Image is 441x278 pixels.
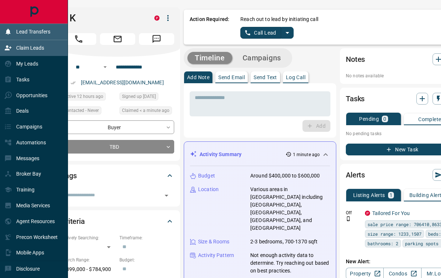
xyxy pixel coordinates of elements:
span: Contacted - Never [64,107,99,114]
span: Email [100,33,135,45]
h2: Criteria [61,215,85,227]
p: Various areas in [GEOGRAPHIC_DATA] including [GEOGRAPHIC_DATA], [GEOGRAPHIC_DATA], [GEOGRAPHIC_DA... [250,186,330,232]
p: Not enough activity data to determine. Try reaching out based on best practices. [250,251,330,275]
p: Send Email [218,75,245,80]
h2: Tasks [346,93,365,105]
p: Log Call [286,75,305,80]
span: Message [139,33,174,45]
p: Send Text [254,75,277,80]
p: 1 minute ago [293,151,320,158]
p: Actively Searching: [61,235,116,241]
p: Activity Summary [200,151,241,158]
h1: K K [61,12,143,24]
p: Listing Alerts [353,193,385,198]
p: 2-3 bedrooms, 700-1370 sqft [250,238,318,246]
p: Off [346,210,361,216]
div: Tags [61,167,174,184]
p: Location [198,186,219,193]
div: Sun Sep 14 2025 [61,92,116,103]
span: Call [61,33,96,45]
p: 0 [383,116,386,122]
div: Buyer [61,120,174,134]
div: split button [240,27,294,39]
p: Around $400,000 to $600,000 [250,172,320,180]
div: Criteria [61,212,174,230]
button: Open [161,190,172,201]
button: Call Lead [240,27,281,39]
span: Active 12 hours ago [64,93,103,100]
button: Timeline [187,52,232,64]
svg: Email Verified [71,80,76,85]
h2: Notes [346,53,365,65]
a: Tailored For You [372,210,410,216]
p: Search Range: [61,257,116,263]
svg: Push Notification Only [346,216,351,221]
span: Signed up [DATE] [122,93,156,100]
p: Add Note [187,75,209,80]
div: TBD [61,140,174,154]
div: Activity Summary1 minute ago [190,148,330,161]
div: property.ca [154,15,159,21]
button: Open [101,63,110,71]
p: Timeframe: [119,235,174,241]
p: Budget: [119,257,174,263]
div: Sun Sep 14 2025 [119,106,174,117]
h2: Tags [61,170,76,182]
p: Budget [198,172,215,180]
p: Reach out to lead by initiating call [240,15,318,23]
span: Claimed < a minute ago [122,107,169,114]
span: size range: 1233,1507 [367,230,422,237]
p: Activity Pattern [198,251,234,259]
div: Mon Sep 08 2025 [119,92,174,103]
h2: Alerts [346,169,365,181]
span: bathrooms: 2 [367,240,398,247]
button: Campaigns [235,52,288,64]
p: $399,000 - $784,900 [61,263,116,275]
div: property.ca [365,211,370,216]
p: 1 [390,193,392,198]
p: Pending [359,116,379,122]
a: [EMAIL_ADDRESS][DOMAIN_NAME] [81,80,164,85]
p: Action Required: [190,15,229,39]
p: Size & Rooms [198,238,230,246]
